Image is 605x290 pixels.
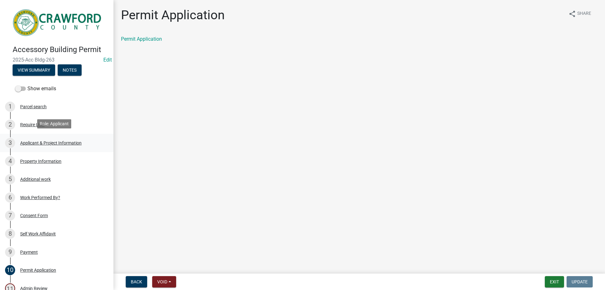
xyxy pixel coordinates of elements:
[13,64,55,76] button: View Summary
[545,276,564,287] button: Exit
[20,195,60,200] div: Work Performed By?
[37,119,71,128] div: Role: Applicant
[20,159,61,163] div: Property Information
[20,250,38,254] div: Payment
[20,177,51,181] div: Additional work
[20,213,48,218] div: Consent Form
[13,7,103,38] img: Crawford County, Georgia
[103,57,112,63] wm-modal-confirm: Edit Application Number
[13,57,101,63] span: 2025-Acc Bldg-263
[572,279,588,284] span: Update
[5,138,15,148] div: 3
[152,276,176,287] button: Void
[5,192,15,203] div: 6
[131,279,142,284] span: Back
[58,68,82,73] wm-modal-confirm: Notes
[20,122,45,127] div: Require User
[20,268,56,272] div: Permit Application
[5,210,15,221] div: 7
[15,85,56,92] label: Show emails
[20,104,47,109] div: Parcel search
[20,141,82,145] div: Applicant & Project Information
[58,64,82,76] button: Notes
[5,102,15,112] div: 1
[121,8,225,23] h1: Permit Application
[5,265,15,275] div: 10
[126,276,147,287] button: Back
[5,174,15,184] div: 5
[103,57,112,63] a: Edit
[5,156,15,166] div: 4
[20,232,56,236] div: Self Work Affidavit
[567,276,593,287] button: Update
[13,45,108,54] h4: Accessory Building Permit
[5,229,15,239] div: 8
[5,120,15,130] div: 2
[121,36,162,42] a: Permit Application
[13,68,55,73] wm-modal-confirm: Summary
[157,279,167,284] span: Void
[568,10,576,18] i: share
[577,10,591,18] span: Share
[563,8,596,20] button: shareShare
[5,247,15,257] div: 9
